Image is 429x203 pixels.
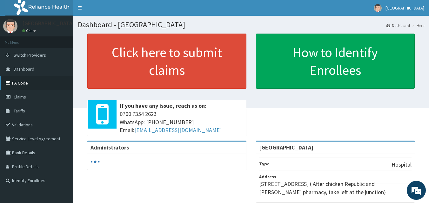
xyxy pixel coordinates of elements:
[14,66,34,72] span: Dashboard
[259,144,313,151] strong: [GEOGRAPHIC_DATA]
[386,23,410,28] a: Dashboard
[259,174,276,180] b: Address
[14,108,25,114] span: Tariffs
[78,21,424,29] h1: Dashboard - [GEOGRAPHIC_DATA]
[22,21,75,26] p: [GEOGRAPHIC_DATA]
[259,180,412,196] p: [STREET_ADDRESS] ( After chicken Republic and [PERSON_NAME] pharmacy, take left at the junction)
[120,102,206,109] b: If you have any issue, reach us on:
[87,34,246,89] a: Click here to submit claims
[385,5,424,11] span: [GEOGRAPHIC_DATA]
[120,110,243,134] span: 0700 7354 2623 WhatsApp: [PHONE_NUMBER] Email:
[90,144,129,151] b: Administrators
[22,29,37,33] a: Online
[14,52,46,58] span: Switch Providers
[3,136,121,158] textarea: Type your message and hit 'Enter'
[374,4,382,12] img: User Image
[104,3,119,18] div: Minimize live chat window
[37,61,88,125] span: We're online!
[12,32,26,48] img: d_794563401_company_1708531726252_794563401
[259,161,270,167] b: Type
[3,19,17,33] img: User Image
[33,35,107,44] div: Chat with us now
[392,161,412,169] p: Hospital
[14,94,26,100] span: Claims
[90,157,100,167] svg: audio-loading
[411,23,424,28] li: Here
[134,126,222,134] a: [EMAIL_ADDRESS][DOMAIN_NAME]
[256,34,415,89] a: How to Identify Enrollees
